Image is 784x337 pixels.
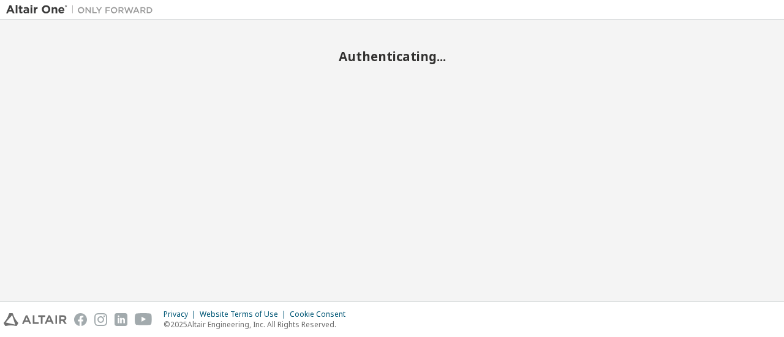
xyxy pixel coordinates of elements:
[74,313,87,326] img: facebook.svg
[290,309,353,319] div: Cookie Consent
[135,313,153,326] img: youtube.svg
[164,309,200,319] div: Privacy
[164,319,353,330] p: © 2025 Altair Engineering, Inc. All Rights Reserved.
[200,309,290,319] div: Website Terms of Use
[94,313,107,326] img: instagram.svg
[4,313,67,326] img: altair_logo.svg
[6,4,159,16] img: Altair One
[115,313,127,326] img: linkedin.svg
[6,48,778,64] h2: Authenticating...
